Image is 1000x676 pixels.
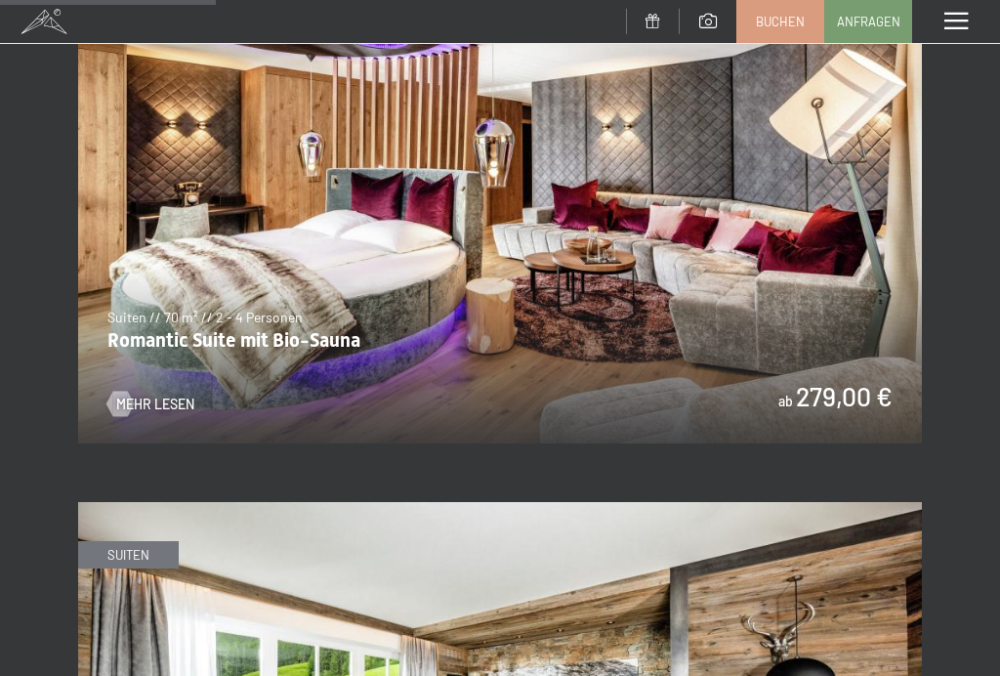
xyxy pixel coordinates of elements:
a: Anfragen [825,1,911,42]
span: Mehr Lesen [116,395,194,414]
a: Chaletsuite mit Bio-Sauna [78,503,922,515]
a: Buchen [737,1,823,42]
span: Buchen [756,13,805,30]
span: Anfragen [837,13,900,30]
a: Mehr Lesen [107,395,194,414]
